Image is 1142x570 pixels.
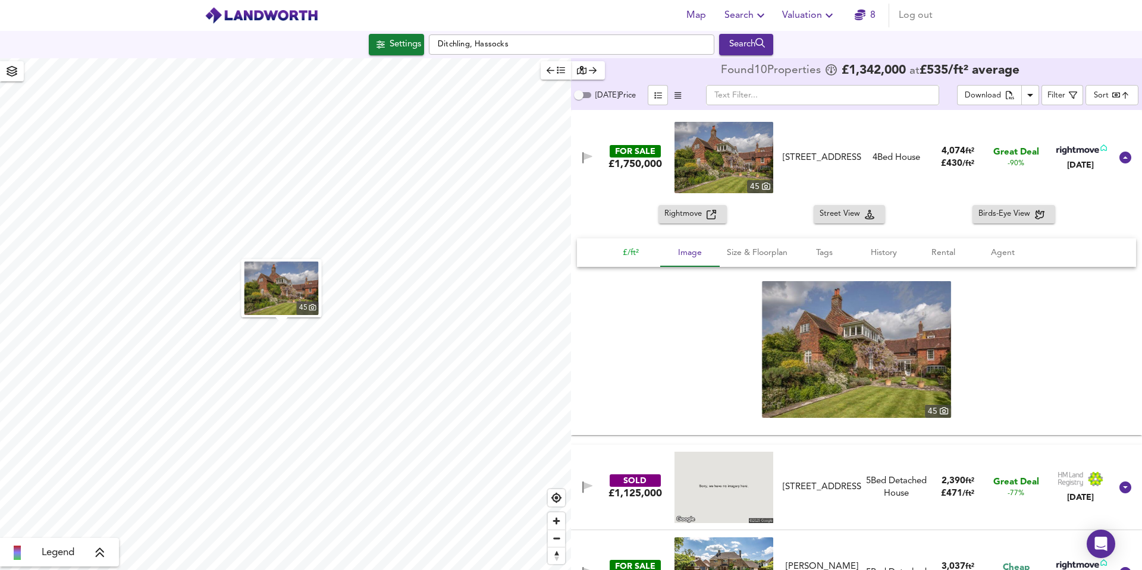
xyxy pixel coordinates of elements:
[674,122,773,193] a: property thumbnail 45
[706,85,939,105] input: Text Filter...
[674,122,773,193] img: property thumbnail
[297,301,319,315] div: 45
[1087,530,1115,558] div: Open Intercom Messenger
[894,4,937,27] button: Log out
[608,245,653,260] span: £/ft²
[390,37,421,52] div: Settings
[783,152,861,164] div: [STREET_ADDRESS]
[962,490,974,497] span: / ft²
[677,4,715,27] button: Map
[762,281,951,418] a: property thumbnail 45
[548,547,565,564] button: Reset bearing to north
[777,4,841,27] button: Valuation
[595,92,636,99] span: [DATE] Price
[1118,480,1132,495] svg: Show Details
[674,452,773,523] img: streetview
[719,34,773,55] button: Search
[965,477,974,485] span: ft²
[942,477,965,486] span: 2,390
[846,4,884,27] button: 8
[1058,471,1104,487] img: Land Registry
[658,205,727,223] button: Rightmove
[965,147,974,155] span: ft²
[548,512,565,530] button: Zoom in
[1085,85,1138,105] div: Sort
[720,4,773,27] button: Search
[369,34,424,55] button: Settings
[957,85,1039,105] div: split button
[608,158,662,171] div: £1,750,000
[429,34,714,55] input: Enter a location...
[1118,150,1132,165] svg: Show Details
[941,489,974,498] span: £ 471
[724,7,768,24] span: Search
[842,65,906,77] span: £ 1,342,000
[244,262,319,315] img: property thumbnail
[1008,159,1024,169] span: -90%
[548,489,565,506] button: Find my location
[571,110,1142,205] div: FOR SALE£1,750,000 property thumbnail 45 [STREET_ADDRESS]4Bed House4,074ft²£430/ft²Great Deal-90%...
[1041,85,1083,105] button: Filter
[608,487,662,500] div: £1,125,000
[610,145,661,158] div: FOR SALE
[861,245,906,260] span: History
[962,160,974,168] span: / ft²
[1058,492,1104,503] div: [DATE]
[814,205,885,223] button: Street View
[667,245,713,260] span: Image
[664,207,707,221] span: Rightmove
[783,481,861,493] div: [STREET_ADDRESS]
[921,245,966,260] span: Rental
[1008,489,1024,499] span: -77%
[682,7,710,24] span: Map
[925,405,951,418] div: 45
[866,475,927,500] div: 5 Bed Detached House
[972,205,1055,223] button: Birds-Eye View
[719,34,773,55] div: Run Your Search
[909,65,920,77] span: at
[722,37,770,52] div: Search
[241,259,322,317] button: property thumbnail 45
[548,547,565,564] span: Reset bearing to north
[993,146,1039,159] span: Great Deal
[873,152,920,164] div: 4 Bed House
[721,65,824,77] div: Found 10 Propert ies
[778,152,866,164] div: South Street, Ditchling, BN6 8UQ
[42,546,74,560] span: Legend
[993,476,1039,489] span: Great Deal
[762,281,951,418] img: property thumbnail
[899,7,933,24] span: Log out
[978,207,1035,221] span: Birds-Eye View
[1054,159,1107,171] div: [DATE]
[369,34,424,55] div: Click to configure Search Settings
[802,245,847,260] span: Tags
[727,245,788,260] span: Size & Floorplan
[1021,85,1039,105] button: Download Results
[942,147,965,156] span: 4,074
[820,207,865,221] span: Street View
[244,262,319,315] a: property thumbnail 45
[1094,90,1109,101] div: Sort
[965,89,1001,103] div: Download
[571,205,1142,435] div: FOR SALE£1,750,000 property thumbnail 45 [STREET_ADDRESS]4Bed House4,074ft²£430/ft²Great Deal-90%...
[957,85,1022,105] button: Download
[855,7,876,24] a: 8
[782,7,836,24] span: Valuation
[1047,89,1065,103] div: Filter
[941,159,974,168] span: £ 430
[571,445,1142,530] div: SOLD£1,125,000 [STREET_ADDRESS]5Bed Detached House2,390ft²£471/ft²Great Deal-77%Land Registry[DATE]
[980,245,1025,260] span: Agent
[548,530,565,547] button: Zoom out
[610,474,661,487] div: SOLD
[747,180,773,193] div: 45
[205,7,318,24] img: logo
[920,64,1019,77] span: £ 535 / ft² average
